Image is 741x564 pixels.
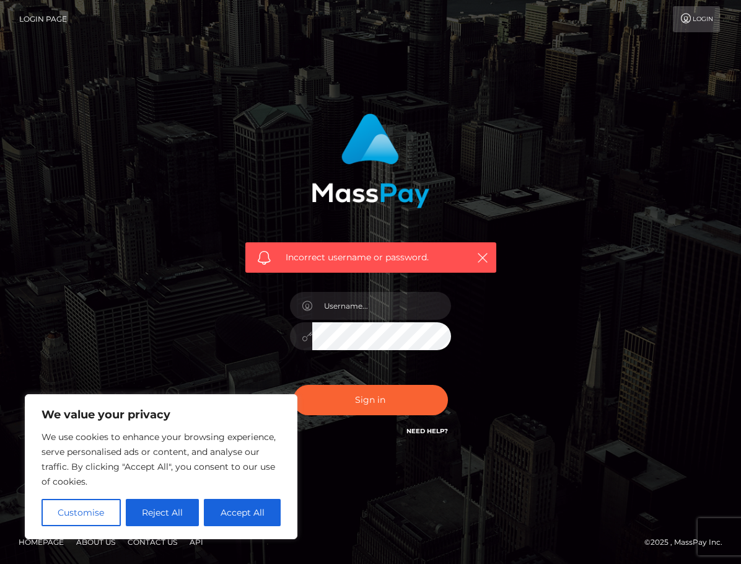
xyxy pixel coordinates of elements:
button: Accept All [204,499,281,526]
button: Customise [42,499,121,526]
input: Username... [312,292,451,320]
a: Homepage [14,532,69,552]
p: We use cookies to enhance your browsing experience, serve personalised ads or content, and analys... [42,430,281,489]
span: Incorrect username or password. [286,251,462,264]
button: Sign in [293,385,448,415]
button: Reject All [126,499,199,526]
div: We value your privacy [25,394,297,539]
a: API [185,532,208,552]
a: About Us [71,532,120,552]
p: We value your privacy [42,407,281,422]
a: Login Page [19,6,67,32]
div: © 2025 , MassPay Inc. [644,535,732,549]
a: Contact Us [123,532,182,552]
a: Login [673,6,720,32]
img: MassPay Login [312,113,429,208]
a: Need Help? [406,427,448,435]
